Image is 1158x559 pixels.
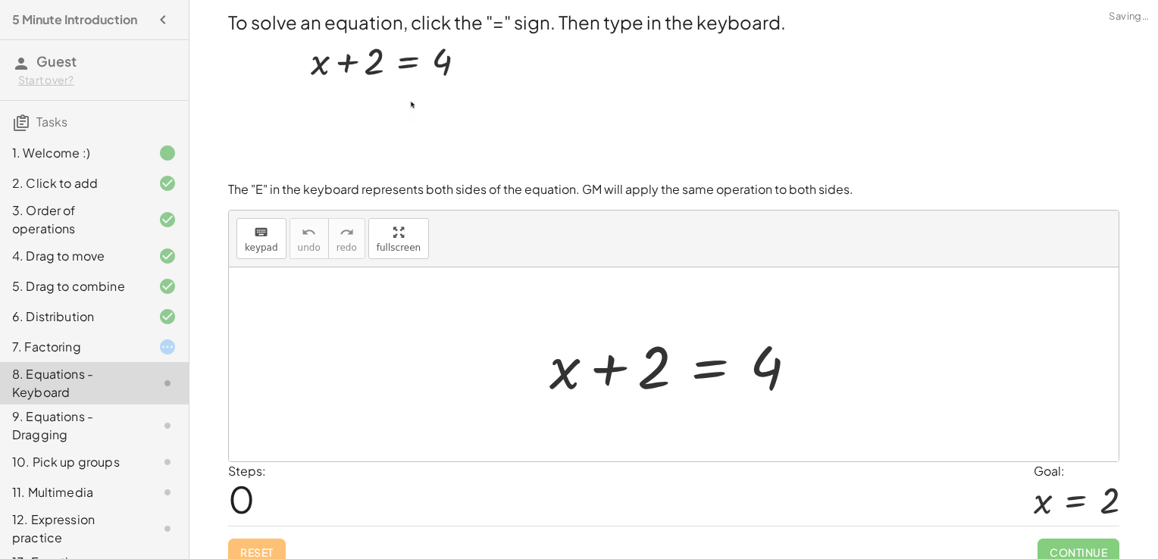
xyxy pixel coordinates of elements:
[254,223,268,242] i: keyboard
[158,417,177,435] i: Task not started.
[158,144,177,162] i: Task finished.
[12,408,134,444] div: 9. Equations - Dragging
[12,144,134,162] div: 1. Welcome :)
[12,453,134,471] div: 10. Pick up groups
[368,218,429,259] button: fullscreen
[328,218,365,259] button: redoredo
[228,181,1119,198] p: The "E" in the keyboard represents both sides of the equation. GM will apply the same operation t...
[12,365,134,401] div: 8. Equations - Keyboard
[158,211,177,229] i: Task finished and correct.
[158,520,177,538] i: Task not started.
[340,223,354,242] i: redo
[158,247,177,265] i: Task finished and correct.
[245,242,278,253] span: keypad
[336,242,357,253] span: redo
[158,277,177,295] i: Task finished and correct.
[36,52,77,70] span: Guest
[1109,9,1149,24] span: Saving…
[158,338,177,356] i: Task started.
[12,483,134,501] div: 11. Multimedia
[302,223,316,242] i: undo
[228,476,255,522] span: 0
[18,73,177,88] div: Start over?
[12,308,134,326] div: 6. Distribution
[377,242,421,253] span: fullscreen
[298,242,321,253] span: undo
[236,218,286,259] button: keyboardkeypad
[12,201,134,238] div: 3. Order of operations
[228,35,534,176] img: 588eb906b31f4578073de062033d99608f36bc8d28e95b39103595da409ec8cd.webp
[228,9,1119,35] h2: To solve an equation, click the "=" sign. Then type in the keyboard.
[12,247,134,265] div: 4. Drag to move
[36,114,67,130] span: Tasks
[12,511,134,547] div: 12. Expression practice
[158,308,177,326] i: Task finished and correct.
[12,174,134,192] div: 2. Click to add
[158,174,177,192] i: Task finished and correct.
[12,277,134,295] div: 5. Drag to combine
[1034,462,1119,480] div: Goal:
[158,374,177,392] i: Task not started.
[12,11,137,29] h4: 5 Minute Introduction
[12,338,134,356] div: 7. Factoring
[228,463,266,479] label: Steps:
[158,483,177,501] i: Task not started.
[289,218,329,259] button: undoundo
[158,453,177,471] i: Task not started.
